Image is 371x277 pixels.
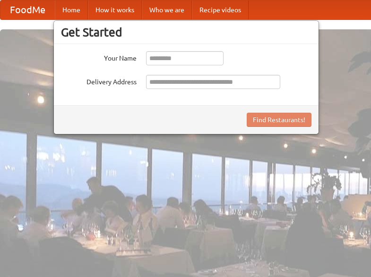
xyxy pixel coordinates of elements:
[142,0,192,19] a: Who we are
[61,51,137,63] label: Your Name
[247,113,311,127] button: Find Restaurants!
[61,75,137,87] label: Delivery Address
[0,0,55,19] a: FoodMe
[61,25,311,39] h3: Get Started
[55,0,88,19] a: Home
[88,0,142,19] a: How it works
[192,0,249,19] a: Recipe videos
